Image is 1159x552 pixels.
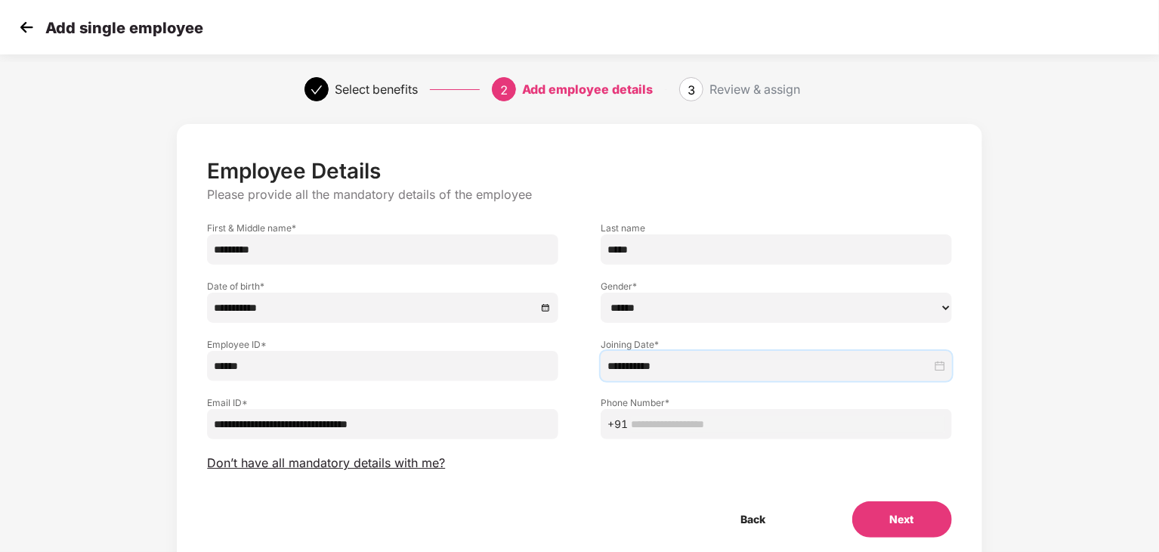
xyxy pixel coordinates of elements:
span: Don’t have all mandatory details with me? [207,455,445,471]
label: First & Middle name [207,222,558,234]
label: Email ID [207,396,558,409]
span: +91 [607,416,628,433]
label: Phone Number [601,396,952,409]
p: Add single employee [45,19,203,37]
span: 2 [500,82,508,98]
div: Review & assign [709,77,800,101]
span: 3 [688,82,695,98]
span: check [311,84,323,96]
label: Date of birth [207,280,558,293]
div: Add employee details [522,77,653,101]
label: Last name [601,222,952,234]
button: Back [703,501,804,538]
label: Gender [601,280,952,293]
p: Please provide all the mandatory details of the employee [207,187,951,203]
img: svg+xml;base64,PHN2ZyB4bWxucz0iaHR0cDovL3d3dy53My5vcmcvMjAwMC9zdmciIHdpZHRoPSIzMCIgaGVpZ2h0PSIzMC... [15,16,38,39]
div: Select benefits [335,77,418,101]
label: Employee ID [207,338,558,351]
button: Next [852,501,952,538]
p: Employee Details [207,158,951,184]
label: Joining Date [601,338,952,351]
